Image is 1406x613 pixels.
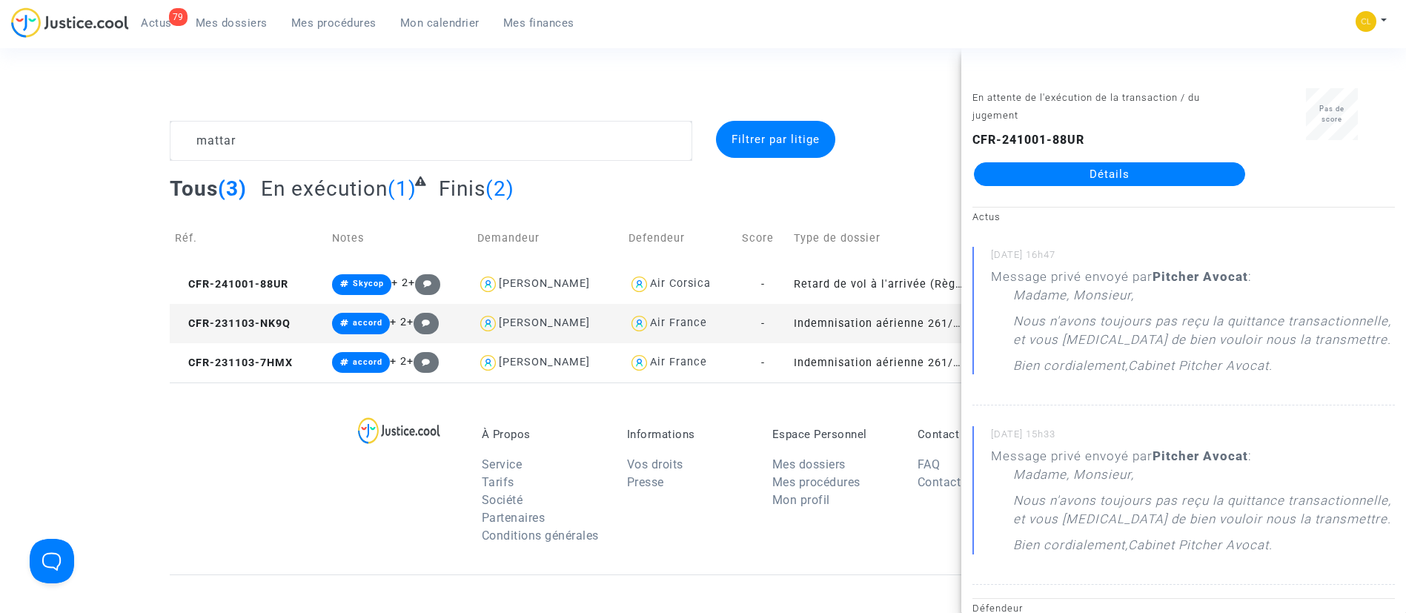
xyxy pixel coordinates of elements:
[218,176,247,201] span: (3)
[1013,357,1128,382] p: Bien cordialement,
[623,212,737,265] td: Defendeur
[732,133,820,146] span: Filtrer par litige
[388,12,491,34] a: Mon calendrier
[1128,536,1273,562] p: Cabinet Pitcher Avocat.
[30,539,74,583] iframe: Help Scout Beacon - Open
[1319,105,1344,123] span: Pas de score
[358,417,440,444] img: logo-lg.svg
[627,457,683,471] a: Vos droits
[391,276,408,289] span: + 2
[761,317,765,330] span: -
[327,212,473,265] td: Notes
[353,279,384,288] span: Skycop
[1013,312,1395,357] p: Nous n'avons toujours pas reçu la quittance transactionnelle, et vous [MEDICAL_DATA] de bien voul...
[629,313,650,334] img: icon-user.svg
[169,8,188,26] div: 79
[141,16,172,30] span: Actus
[991,428,1395,447] small: [DATE] 15h33
[991,447,1395,562] div: Message privé envoyé par :
[789,265,970,304] td: Retard de vol à l'arrivée (Règlement CE n°261/2004)
[772,428,895,441] p: Espace Personnel
[761,278,765,291] span: -
[482,457,523,471] a: Service
[482,511,546,525] a: Partenaires
[918,428,1041,441] p: Contact
[1153,448,1248,463] b: Pitcher Avocat
[196,16,268,30] span: Mes dossiers
[408,276,440,289] span: +
[499,277,590,290] div: [PERSON_NAME]
[482,493,523,507] a: Société
[1013,465,1134,491] p: Madame, Monsieur,
[400,16,480,30] span: Mon calendrier
[627,428,750,441] p: Informations
[485,176,514,201] span: (2)
[650,277,711,290] div: Air Corsica
[482,528,599,543] a: Conditions générales
[1356,11,1376,32] img: 6fca9af68d76bfc0a5525c74dfee314f
[918,475,961,489] a: Contact
[390,355,407,368] span: + 2
[974,162,1245,186] a: Détails
[472,212,623,265] td: Demandeur
[482,428,605,441] p: À Propos
[491,12,586,34] a: Mes finances
[129,12,184,34] a: 79Actus
[1013,286,1134,312] p: Madame, Monsieur,
[477,274,499,295] img: icon-user.svg
[184,12,279,34] a: Mes dossiers
[279,12,388,34] a: Mes procédures
[789,304,970,343] td: Indemnisation aérienne 261/2004
[772,457,846,471] a: Mes dossiers
[737,212,789,265] td: Score
[761,357,765,369] span: -
[772,475,860,489] a: Mes procédures
[407,355,439,368] span: +
[991,248,1395,268] small: [DATE] 16h47
[170,176,218,201] span: Tous
[918,457,941,471] a: FAQ
[439,176,485,201] span: Finis
[1013,536,1128,562] p: Bien cordialement,
[499,317,590,329] div: [PERSON_NAME]
[991,268,1395,382] div: Message privé envoyé par :
[175,278,288,291] span: CFR-241001-88UR
[650,356,707,368] div: Air France
[650,317,707,329] div: Air France
[972,211,1001,222] small: Actus
[482,475,514,489] a: Tarifs
[390,316,407,328] span: + 2
[972,92,1200,121] small: En attente de l'exécution de la transaction / du jugement
[175,357,293,369] span: CFR-231103-7HMX
[627,475,664,489] a: Presse
[353,357,382,367] span: accord
[291,16,377,30] span: Mes procédures
[353,318,382,328] span: accord
[1013,491,1395,536] p: Nous n'avons toujours pas reçu la quittance transactionnelle, et vous [MEDICAL_DATA] de bien voul...
[388,176,417,201] span: (1)
[1128,357,1273,382] p: Cabinet Pitcher Avocat.
[175,317,291,330] span: CFR-231103-NK9Q
[11,7,129,38] img: jc-logo.svg
[789,343,970,382] td: Indemnisation aérienne 261/2004
[972,133,1084,147] b: CFR-241001-88UR
[629,352,650,374] img: icon-user.svg
[1153,269,1248,284] b: Pitcher Avocat
[407,316,439,328] span: +
[477,313,499,334] img: icon-user.svg
[503,16,574,30] span: Mes finances
[477,352,499,374] img: icon-user.svg
[261,176,388,201] span: En exécution
[772,493,830,507] a: Mon profil
[629,274,650,295] img: icon-user.svg
[170,212,327,265] td: Réf.
[789,212,970,265] td: Type de dossier
[499,356,590,368] div: [PERSON_NAME]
